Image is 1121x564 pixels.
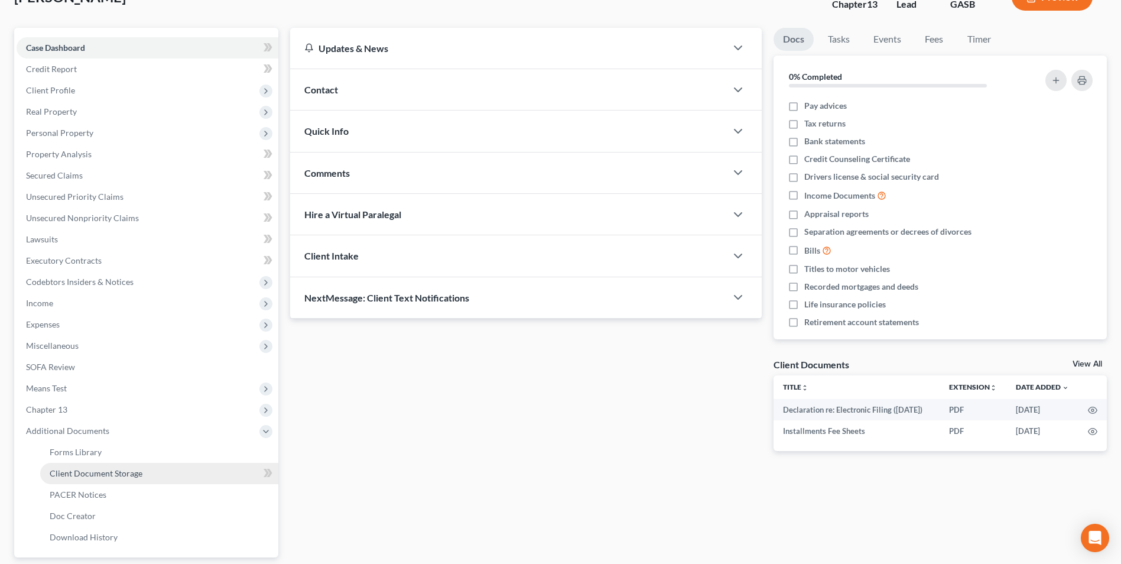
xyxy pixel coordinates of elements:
a: Property Analysis [17,144,278,165]
span: Income [26,298,53,308]
a: Client Document Storage [40,463,278,484]
a: Doc Creator [40,505,278,527]
span: Retirement account statements [804,316,919,328]
span: Client Intake [304,250,359,261]
a: Titleunfold_more [783,383,808,391]
div: Client Documents [774,358,849,371]
span: Drivers license & social security card [804,171,939,183]
a: Unsecured Priority Claims [17,186,278,208]
i: unfold_more [990,384,997,391]
a: View All [1073,360,1102,368]
span: PACER Notices [50,490,106,500]
a: Tasks [818,28,859,51]
span: Contact [304,84,338,95]
a: Extensionunfold_more [949,383,997,391]
span: Means Test [26,383,67,393]
td: PDF [940,420,1006,442]
a: Events [864,28,911,51]
span: Download History [50,532,118,542]
span: Secured Claims [26,170,83,180]
span: Unsecured Priority Claims [26,192,124,202]
span: Unsecured Nonpriority Claims [26,213,139,223]
a: Forms Library [40,442,278,463]
span: Additional Documents [26,426,109,436]
span: Comments [304,167,350,179]
td: [DATE] [1006,399,1078,420]
span: Client Profile [26,85,75,95]
strong: 0% Completed [789,72,842,82]
span: Executory Contracts [26,255,102,265]
a: Download History [40,527,278,548]
span: Property Analysis [26,149,92,159]
td: PDF [940,399,1006,420]
span: Appraisal reports [804,208,869,220]
span: Bills [804,245,820,257]
span: Lawsuits [26,234,58,244]
span: Credit Report [26,64,77,74]
span: Forms Library [50,447,102,457]
a: SOFA Review [17,356,278,378]
div: Updates & News [304,42,712,54]
span: Expenses [26,319,60,329]
a: Fees [915,28,953,51]
a: Timer [958,28,1000,51]
span: NextMessage: Client Text Notifications [304,292,469,303]
span: Doc Creator [50,511,96,521]
a: Executory Contracts [17,250,278,271]
span: Separation agreements or decrees of divorces [804,226,971,238]
a: Unsecured Nonpriority Claims [17,208,278,229]
span: Income Documents [804,190,875,202]
a: Docs [774,28,814,51]
a: Credit Report [17,59,278,80]
span: Real Property [26,106,77,116]
span: Codebtors Insiders & Notices [26,277,134,287]
span: Credit Counseling Certificate [804,153,910,165]
span: Life insurance policies [804,299,886,310]
span: Bank statements [804,135,865,147]
a: Lawsuits [17,229,278,250]
a: PACER Notices [40,484,278,505]
div: Open Intercom Messenger [1081,524,1109,552]
td: Installments Fee Sheets [774,420,940,442]
a: Date Added expand_more [1016,383,1069,391]
span: Quick Info [304,125,349,137]
td: Declaration re: Electronic Filing ([DATE]) [774,399,940,420]
a: Secured Claims [17,165,278,186]
i: unfold_more [801,384,808,391]
span: Recorded mortgages and deeds [804,281,918,293]
span: Hire a Virtual Paralegal [304,209,401,220]
span: Tax returns [804,118,846,129]
span: SOFA Review [26,362,75,372]
span: Case Dashboard [26,43,85,53]
span: Titles to motor vehicles [804,263,890,275]
span: Miscellaneous [26,341,79,351]
span: Personal Property [26,128,93,138]
i: expand_more [1062,384,1069,391]
span: Client Document Storage [50,468,142,478]
td: [DATE] [1006,420,1078,442]
span: Chapter 13 [26,404,67,414]
span: Pay advices [804,100,847,112]
a: Case Dashboard [17,37,278,59]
